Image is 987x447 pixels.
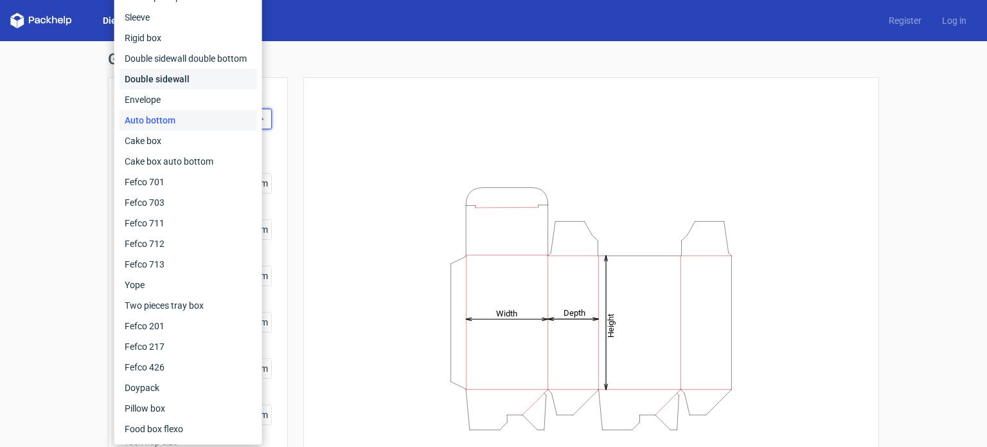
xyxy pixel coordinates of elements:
div: Food box flexo [120,419,257,439]
h1: Generate new dieline [108,51,879,67]
div: Fefco 712 [120,233,257,254]
div: Fefco 201 [120,316,257,336]
div: Doypack [120,378,257,398]
div: Sleeve [120,7,257,28]
a: Log in [932,14,977,27]
div: Fefco 426 [120,357,257,378]
div: Fefco 217 [120,336,257,357]
div: Rigid box [120,28,257,48]
div: Cake box auto bottom [120,151,257,172]
a: Dielines [93,14,147,27]
a: Register [878,14,932,27]
div: Fefco 703 [120,192,257,213]
tspan: Height [606,313,616,337]
div: Auto bottom [120,110,257,131]
div: Fefco 701 [120,172,257,192]
tspan: Depth [564,308,585,318]
div: Fefco 711 [120,213,257,233]
div: Yope [120,275,257,295]
div: Double sidewall double bottom [120,48,257,69]
div: Two pieces tray box [120,295,257,316]
div: Double sidewall [120,69,257,89]
div: Pillow box [120,398,257,419]
tspan: Width [496,308,517,318]
div: Cake box [120,131,257,151]
div: Envelope [120,89,257,110]
div: Fefco 713 [120,254,257,275]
